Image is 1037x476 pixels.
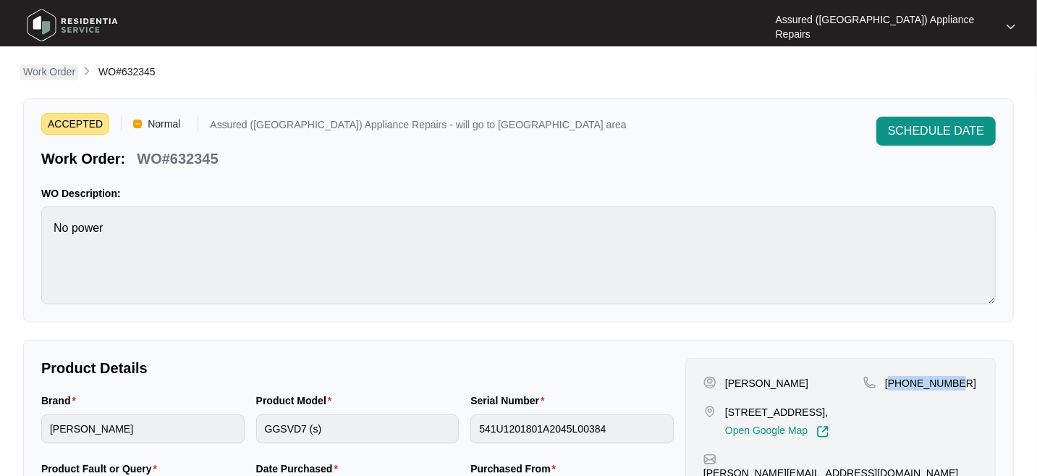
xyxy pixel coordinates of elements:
[725,405,829,419] p: [STREET_ADDRESS],
[256,414,460,443] input: Product Model
[23,64,75,79] p: Work Order
[98,66,156,78] span: WO#632345
[41,149,125,169] p: Work Order:
[41,206,996,304] textarea: No power
[142,113,186,135] span: Normal
[876,117,996,146] button: SCHEDULE DATE
[816,425,829,438] img: Link-External
[863,376,876,389] img: map-pin
[20,64,78,80] a: Work Order
[41,414,245,443] input: Brand
[470,393,550,408] label: Serial Number
[256,462,344,476] label: Date Purchased
[81,65,93,77] img: chevron-right
[41,462,163,476] label: Product Fault or Query
[41,186,996,201] p: WO Description:
[256,393,338,408] label: Product Model
[22,4,123,47] img: residentia service logo
[470,414,674,443] input: Serial Number
[888,122,984,140] span: SCHEDULE DATE
[776,12,994,41] p: Assured ([GEOGRAPHIC_DATA]) Appliance Repairs
[137,149,218,169] p: WO#632345
[41,113,109,135] span: ACCEPTED
[703,453,716,466] img: map-pin
[1007,23,1015,30] img: dropdown arrow
[885,376,976,391] p: [PHONE_NUMBER]
[210,120,626,135] p: Assured ([GEOGRAPHIC_DATA]) Appliance Repairs - will go to [GEOGRAPHIC_DATA] area
[703,405,716,418] img: map-pin
[725,425,829,438] a: Open Google Map
[41,393,82,408] label: Brand
[725,376,808,391] p: [PERSON_NAME]
[133,120,142,128] img: Vercel Logo
[41,358,674,378] p: Product Details
[703,376,716,389] img: user-pin
[470,462,562,476] label: Purchased From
